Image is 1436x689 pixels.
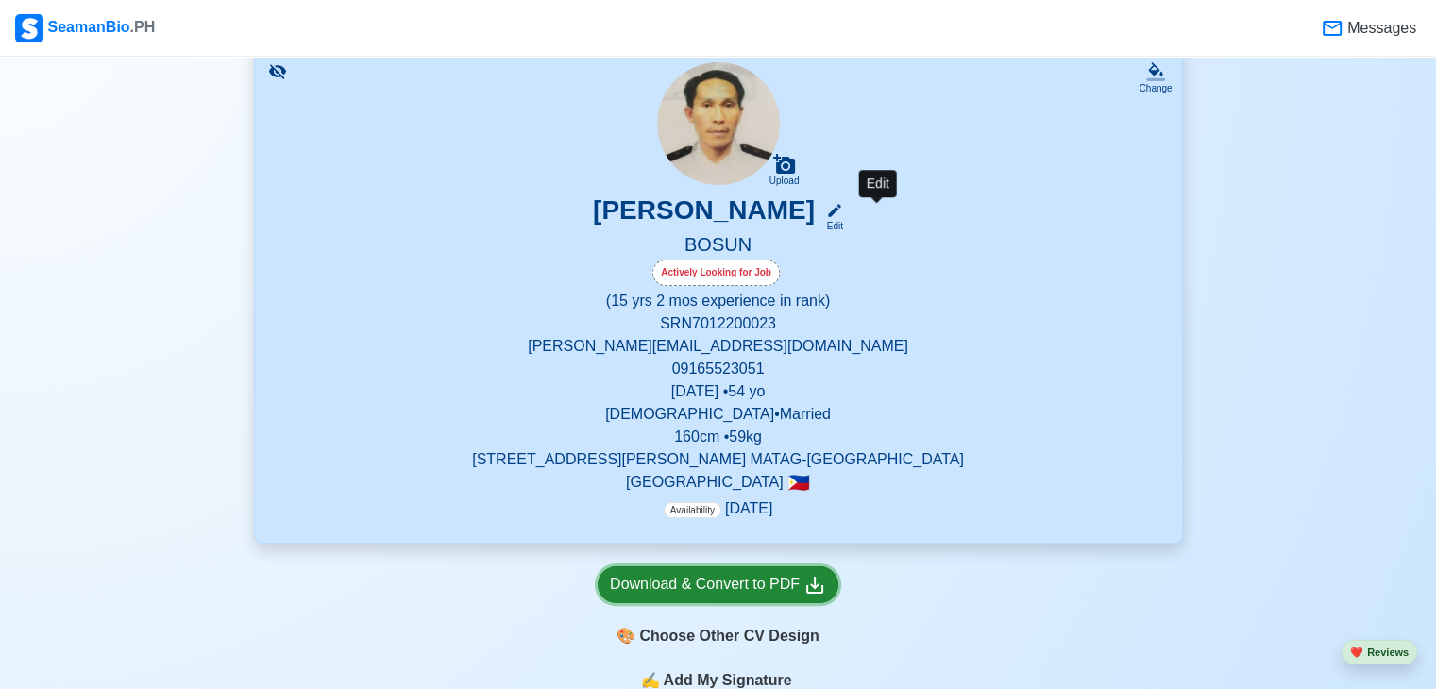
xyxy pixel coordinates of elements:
p: [GEOGRAPHIC_DATA] [278,471,1159,494]
div: Download & Convert to PDF [610,573,826,597]
p: [DATE] [664,497,772,520]
span: paint [617,625,635,647]
p: (15 yrs 2 mos experience in rank) [278,290,1159,312]
p: [STREET_ADDRESS][PERSON_NAME] MATAG-[GEOGRAPHIC_DATA] [278,448,1159,471]
h3: [PERSON_NAME] [593,194,815,233]
p: [DATE] • 54 yo [278,380,1159,403]
div: Actively Looking for Job [652,260,780,286]
p: [DEMOGRAPHIC_DATA] • Married [278,403,1159,426]
div: SeamanBio [15,14,155,42]
h5: BOSUN [278,233,1159,260]
p: 160 cm • 59 kg [278,426,1159,448]
span: heart [1350,647,1363,658]
p: SRN 7012200023 [278,312,1159,335]
button: heartReviews [1342,640,1417,665]
p: 09165523051 [278,358,1159,380]
img: Logo [15,14,43,42]
div: Edit [819,219,843,233]
span: 🇵🇭 [787,474,810,492]
a: Download & Convert to PDF [598,566,838,603]
div: Upload [769,176,800,187]
div: Choose Other CV Design [598,618,838,654]
p: [PERSON_NAME][EMAIL_ADDRESS][DOMAIN_NAME] [278,335,1159,358]
span: Messages [1343,17,1416,40]
div: Edit [859,170,897,197]
span: .PH [130,19,156,35]
span: Availability [664,502,721,518]
div: Change [1139,81,1172,95]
